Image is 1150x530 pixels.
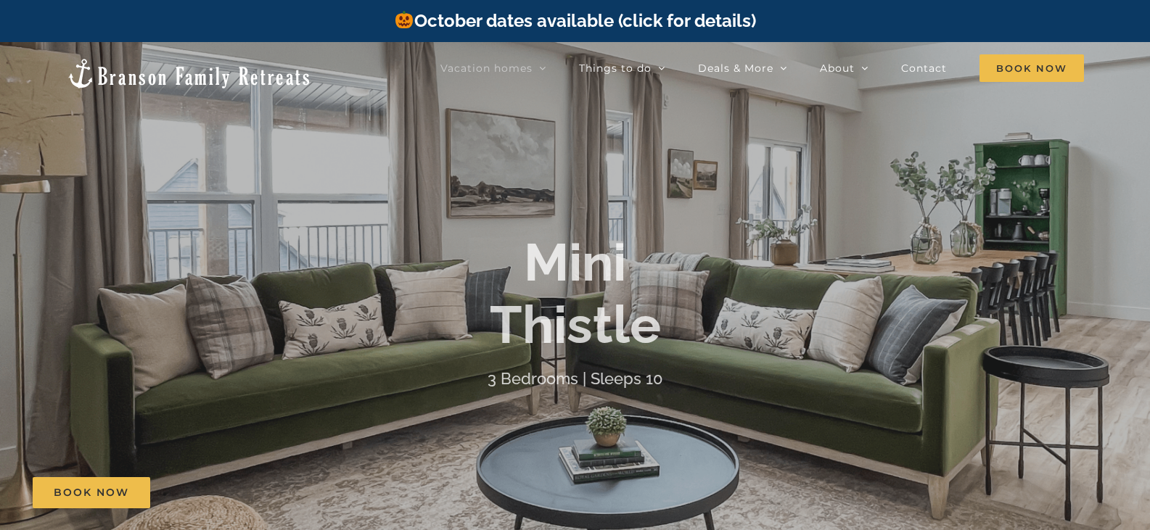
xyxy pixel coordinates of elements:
span: Book Now [979,54,1084,82]
a: October dates available (click for details) [394,10,755,31]
span: Things to do [579,63,652,73]
img: Branson Family Retreats Logo [66,57,312,90]
span: Book Now [54,486,129,499]
b: Mini Thistle [490,231,661,355]
a: Vacation homes [440,54,546,83]
a: Things to do [579,54,665,83]
a: About [820,54,868,83]
a: Deals & More [698,54,787,83]
h4: 3 Bedrooms | Sleeps 10 [488,370,663,389]
span: Contact [901,63,947,73]
nav: Main Menu [440,54,1084,83]
span: Vacation homes [440,63,533,73]
a: Book Now [33,477,150,508]
span: About [820,63,855,73]
img: 🎃 [395,11,413,28]
a: Contact [901,54,947,83]
span: Deals & More [698,63,773,73]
